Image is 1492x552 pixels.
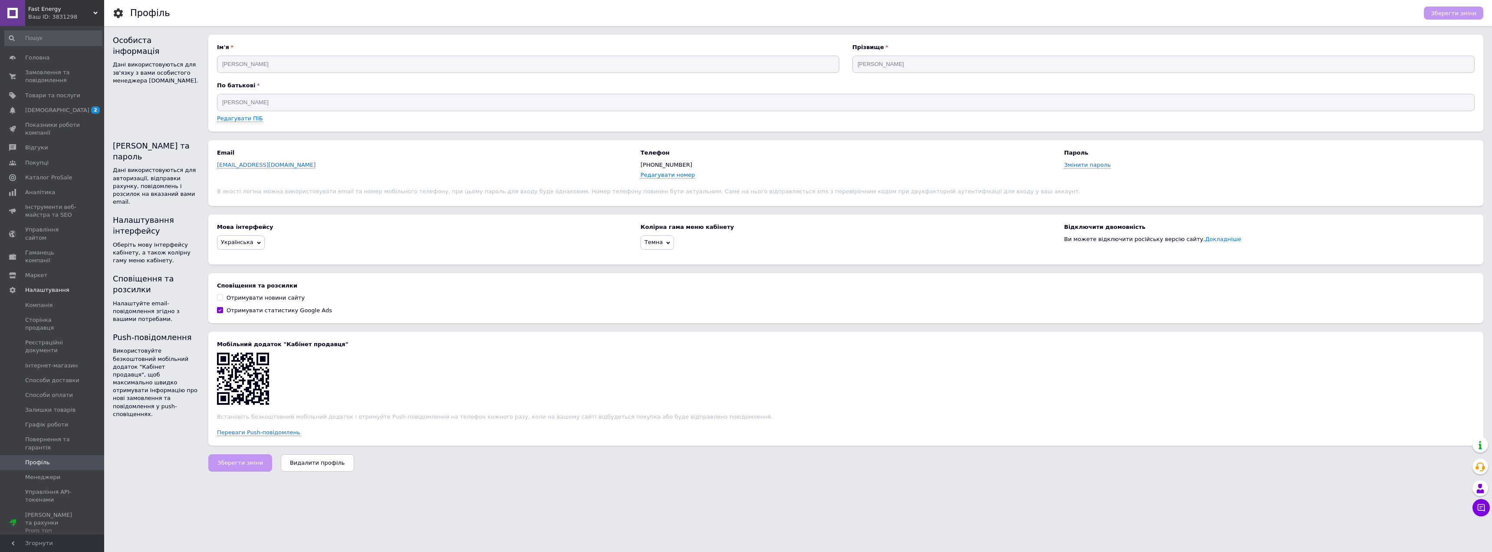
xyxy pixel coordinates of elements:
span: Залишки товарів [25,406,76,414]
div: Особиста інформація [113,35,200,56]
span: Інтернет-магазин [25,362,78,370]
span: Способи оплати [25,391,73,399]
span: Графік роботи [25,421,68,429]
a: Редагувати ПІБ [217,115,263,122]
b: Сповіщення та розсилки [217,282,1475,290]
span: Менеджери [25,473,60,481]
b: Ім'я [217,43,839,51]
div: Дані використовуються для зв'язку з вами особистого менеджера [DOMAIN_NAME]. [113,61,200,85]
span: Відгуки [25,144,48,152]
a: Редагувати номер [641,172,695,178]
span: Показники роботи компанії [25,121,80,137]
span: [EMAIL_ADDRESS][DOMAIN_NAME] [217,162,315,169]
span: Змінити пароль [1064,162,1111,169]
span: Способи доставки [25,377,79,384]
a: Докладніше [1205,236,1241,242]
div: Дані використовуються для авторизації, відправки рахунку, повідомлень і розсилок на вказаний вами... [113,166,200,206]
div: Встановіть безкоштовний мобільний додаток і отримуйте Push-повідомлення на телефон кожного разу, ... [217,413,1475,420]
span: Замовлення та повідомлення [25,69,80,84]
div: Використовуйте безкоштовний мобільний додаток "Кабінет продавця", щоб максимально швидко отримува... [113,347,200,418]
span: [PHONE_NUMBER] [641,162,692,168]
b: Мобільний додаток "Кабінет продавця" [217,340,1475,348]
b: Пароль [1064,149,1475,157]
span: Гаманець компанії [25,249,80,264]
div: Налаштування інтерфейсу [113,215,200,236]
span: Компанія [25,301,53,309]
b: Телефон [641,149,1051,157]
b: Мова інтерфейсу [217,223,628,231]
b: По батькові [217,82,1475,89]
span: Видалити профіль [290,459,345,466]
span: Інструменти веб-майстра та SEO [25,203,80,219]
span: Українська [221,239,253,245]
span: Покупці [25,159,49,167]
span: Аналітика [25,188,55,196]
span: [PERSON_NAME] та рахунки [25,511,80,535]
span: Темна [644,239,663,245]
span: Управління API-токенами [25,488,80,504]
span: Сторінка продавця [25,316,80,332]
b: Email [217,149,628,157]
input: Пошук [4,30,102,46]
span: 2 [91,106,100,114]
span: [DEMOGRAPHIC_DATA] [25,106,89,114]
span: Переваги Push-повідомлень [217,429,300,436]
div: Push-повідомлення [113,332,200,343]
span: Управління сайтом [25,226,80,241]
div: Prom топ [25,527,80,535]
button: Чат з покупцем [1472,499,1490,516]
div: Отримувати статистику Google Ads [227,307,332,314]
div: Оберіть мову інтерфейсу кабінету, а також колірну гаму меню кабінету. [113,241,200,265]
span: Каталог ProSale [25,174,72,182]
span: Товари та послуги [25,92,80,99]
span: Головна [25,54,49,62]
div: Сповіщення та розсилки [113,273,200,295]
span: Відключити двомовність [1064,224,1145,230]
div: [PERSON_NAME] та пароль [113,140,200,162]
h1: Профіль [130,8,170,18]
span: Реєстраційні документи [25,339,80,354]
span: Ви можете відключити російську версію сайту. [1064,236,1241,242]
span: Маркет [25,271,47,279]
div: В якості логіна можна використовувати email та номер мобільного телефону, при цьому пароль для вх... [217,188,1475,195]
span: Налаштування [25,286,69,294]
b: Прізвище [852,43,1475,51]
div: Налаштуйте email-повідомлення згідно з вашими потребами. [113,300,200,324]
div: Ваш ID: 3831298 [28,13,104,21]
span: Fast Energy [28,5,93,13]
button: Видалити профіль [281,454,354,472]
div: Отримувати новини сайту [227,294,305,302]
span: Повернення та гарантія [25,436,80,451]
span: Профіль [25,459,50,466]
b: Колірна гама меню кабінету [641,223,1051,231]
